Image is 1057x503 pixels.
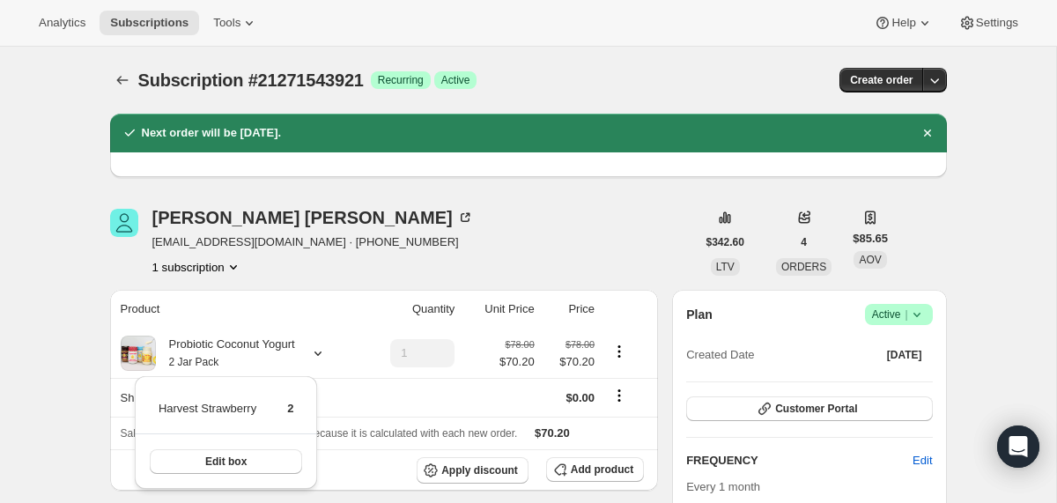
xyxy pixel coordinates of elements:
span: $342.60 [706,235,744,249]
button: Product actions [605,342,633,361]
span: Tools [213,16,240,30]
span: Create order [850,73,913,87]
button: Edit box [150,449,302,474]
button: Customer Portal [686,396,932,421]
button: Add product [546,457,644,482]
span: Every 1 month [686,480,760,493]
span: Subscriptions [110,16,188,30]
h2: FREQUENCY [686,452,913,470]
h2: Next order will be [DATE]. [142,124,282,142]
span: Michele McMullen [110,209,138,237]
span: AOV [859,254,881,266]
div: Probiotic Coconut Yogurt [156,336,295,371]
button: Apply discount [417,457,528,484]
button: Dismiss notification [915,121,940,145]
td: Harvest Strawberry [158,399,257,432]
button: Edit [902,447,942,475]
button: Product actions [152,258,242,276]
th: Price [540,290,600,329]
span: Subscription #21271543921 [138,70,364,90]
span: Customer Portal [775,402,857,416]
span: $70.20 [499,353,535,371]
small: $78.00 [506,339,535,350]
span: 4 [801,235,807,249]
span: $70.20 [535,426,570,440]
span: Apply discount [441,463,518,477]
span: Active [441,73,470,87]
th: Product [110,290,362,329]
span: Recurring [378,73,424,87]
th: Quantity [361,290,460,329]
small: 2 Jar Pack [169,356,219,368]
button: Shipping actions [605,386,633,405]
button: [DATE] [876,343,933,367]
div: [PERSON_NAME] [PERSON_NAME] [152,209,474,226]
button: Subscriptions [110,68,135,92]
span: $70.20 [545,353,595,371]
th: Shipping [110,378,362,417]
span: | [905,307,907,322]
span: Help [891,16,915,30]
span: Active [872,306,926,323]
th: Unit Price [460,290,539,329]
button: Analytics [28,11,96,35]
button: 4 [790,230,817,255]
span: Sales tax (if applicable) is not displayed because it is calculated with each new order. [121,427,518,440]
span: $0.00 [566,391,595,404]
button: Tools [203,11,269,35]
span: Add product [571,462,633,477]
span: $85.65 [853,230,888,248]
button: $342.60 [696,230,755,255]
span: [DATE] [887,348,922,362]
span: Edit box [205,455,247,469]
img: product img [121,336,156,371]
small: $78.00 [565,339,595,350]
span: LTV [716,261,735,273]
span: [EMAIL_ADDRESS][DOMAIN_NAME] · [PHONE_NUMBER] [152,233,474,251]
span: Settings [976,16,1018,30]
button: Subscriptions [100,11,199,35]
button: Settings [948,11,1029,35]
span: 2 [287,402,293,415]
span: Edit [913,452,932,470]
h2: Plan [686,306,713,323]
button: Create order [839,68,923,92]
span: Created Date [686,346,754,364]
span: Analytics [39,16,85,30]
button: Help [863,11,943,35]
span: ORDERS [781,261,826,273]
div: Open Intercom Messenger [997,425,1039,468]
